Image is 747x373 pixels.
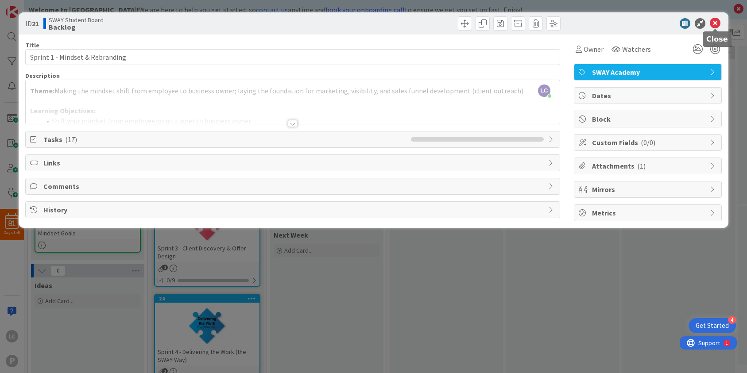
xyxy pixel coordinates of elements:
[728,316,736,324] div: 4
[25,18,39,29] span: ID
[49,23,104,31] b: Backlog
[696,321,729,330] div: Get Started
[46,4,48,11] div: 1
[65,135,77,144] span: ( 17 )
[25,41,39,49] label: Title
[25,72,60,80] span: Description
[19,1,40,12] span: Support
[49,16,104,23] span: SWAY Student Board
[592,208,705,218] span: Metrics
[592,161,705,171] span: Attachments
[30,86,54,95] strong: Theme:
[592,184,705,195] span: Mirrors
[32,19,39,28] b: 21
[25,49,560,65] input: type card name here...
[54,86,523,95] span: Making the mindset shift from employee to business owner; laying the foundation for marketing, vi...
[43,158,544,168] span: Links
[592,67,705,77] span: SWAY Academy
[637,162,646,170] span: ( 1 )
[706,35,728,43] h5: Close
[43,204,544,215] span: History
[622,44,651,54] span: Watchers
[689,318,736,333] div: Open Get Started checklist, remaining modules: 4
[592,90,705,101] span: Dates
[43,134,406,145] span: Tasks
[592,114,705,124] span: Block
[584,44,604,54] span: Owner
[43,181,544,192] span: Comments
[641,138,655,147] span: ( 0/0 )
[538,85,550,97] span: LC
[592,137,705,148] span: Custom Fields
